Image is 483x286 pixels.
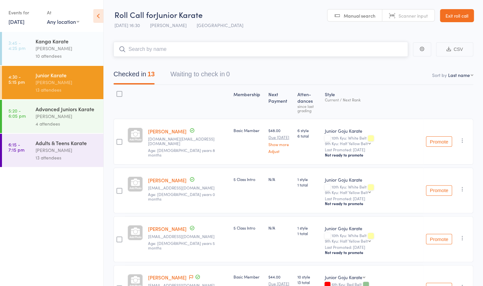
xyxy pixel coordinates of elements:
div: 9th Kyu: Half Yellow Belt [325,141,368,145]
div: [PERSON_NAME] [36,79,98,86]
div: 4 attendees [36,120,98,128]
a: 6:15 -7:15 pmAdults & Teens Karate[PERSON_NAME]13 attendees [2,134,103,167]
small: hollibower@gmail.com [148,186,228,190]
div: 13 [147,70,155,78]
button: Waiting to check in0 [170,67,230,84]
small: Due [DATE] [268,281,292,286]
span: Age: [DEMOGRAPHIC_DATA] years 8 months [148,147,215,158]
div: 0 [226,70,230,78]
span: 13 total [297,279,319,285]
span: 6 total [297,133,319,139]
div: [PERSON_NAME] [36,146,98,154]
a: Exit roll call [440,9,474,22]
div: Current / Next Rank [325,98,421,102]
div: Junior Goju Karate [325,128,421,134]
a: [PERSON_NAME] [148,274,187,281]
div: Not ready to promote [325,250,421,255]
span: [GEOGRAPHIC_DATA] [197,22,243,28]
div: N/A [268,176,292,182]
div: 10th Kyu: White Belt [325,185,421,194]
div: Basic Member [234,128,263,133]
div: 13 attendees [36,86,98,94]
a: Adjust [268,149,292,153]
small: Last Promoted: [DATE] [325,196,421,201]
span: [DATE] 16:30 [114,22,140,28]
span: 10 style [297,274,319,279]
div: 13 attendees [36,154,98,161]
div: Not ready to promote [325,152,421,158]
button: CSV [436,42,473,56]
span: Manual search [344,12,375,19]
small: hollibower@gmail.com [148,234,228,239]
span: Junior Karate [156,9,203,20]
div: Kanga Karate [36,38,98,45]
button: Promote [426,234,452,244]
div: since last grading [297,104,319,113]
div: Adults & Teens Karate [36,139,98,146]
div: [PERSON_NAME] [36,45,98,52]
span: 6 style [297,128,319,133]
span: 1 style [297,225,319,231]
time: 6:15 - 7:15 pm [8,142,24,152]
div: 10 attendees [36,52,98,60]
span: Scanner input [399,12,428,19]
time: 5:20 - 6:05 pm [8,108,26,118]
time: 4:30 - 5:15 pm [8,74,25,84]
div: Not ready to promote [325,201,421,206]
span: 1 total [297,231,319,236]
div: Membership [231,88,266,116]
div: Junior Goju Karate [325,274,362,280]
div: N/A [268,225,292,231]
div: Any location [47,18,79,25]
a: [PERSON_NAME] [148,177,187,184]
a: 3:45 -4:25 pmKanga Karate[PERSON_NAME]10 attendees [2,32,103,65]
div: Junior Goju Karate [325,176,421,183]
div: Junior Karate [36,71,98,79]
div: Junior Goju Karate [325,225,421,232]
div: 10th Kyu: White Belt [325,136,421,145]
div: $48.00 [268,128,292,153]
div: 9th Kyu: Half Yellow Belt [325,190,368,194]
small: Last Promoted: [DATE] [325,147,421,152]
a: [PERSON_NAME] [148,128,187,135]
small: Due [DATE] [268,135,292,140]
div: Style [322,88,423,116]
small: Mariabela.as@gmail.com [148,137,228,146]
small: Last Promoted: [DATE] [325,245,421,249]
span: Age: [DEMOGRAPHIC_DATA] years 0 months [148,191,215,202]
button: Promote [426,136,452,147]
div: Advanced Juniors Karate [36,105,98,113]
div: 10th Kyu: White Belt [325,233,421,243]
button: Promote [426,185,452,196]
a: 4:30 -5:15 pmJunior Karate[PERSON_NAME]13 attendees [2,66,103,99]
a: [DATE] [8,18,24,25]
div: Atten­dances [294,88,322,116]
div: [PERSON_NAME] [36,113,98,120]
div: 9th Kyu: Half Yellow Belt [325,239,368,243]
div: At [47,7,79,18]
a: Show more [268,142,292,146]
a: 5:20 -6:05 pmAdvanced Juniors Karate[PERSON_NAME]4 attendees [2,100,103,133]
div: Last name [448,72,470,78]
div: 5 Class Intro [234,225,263,231]
button: Checked in13 [113,67,155,84]
div: Next Payment [266,88,294,116]
span: 1 total [297,182,319,188]
span: Age: [DEMOGRAPHIC_DATA] years 5 months [148,240,215,250]
div: 5 Class Intro [234,176,263,182]
div: Events for [8,7,40,18]
a: [PERSON_NAME] [148,225,187,232]
input: Search by name [113,42,408,57]
span: [PERSON_NAME] [150,22,187,28]
time: 3:45 - 4:25 pm [8,40,25,51]
label: Sort by [432,72,447,78]
div: Basic Member [234,274,263,279]
span: Roll Call for [114,9,156,20]
span: 1 style [297,176,319,182]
